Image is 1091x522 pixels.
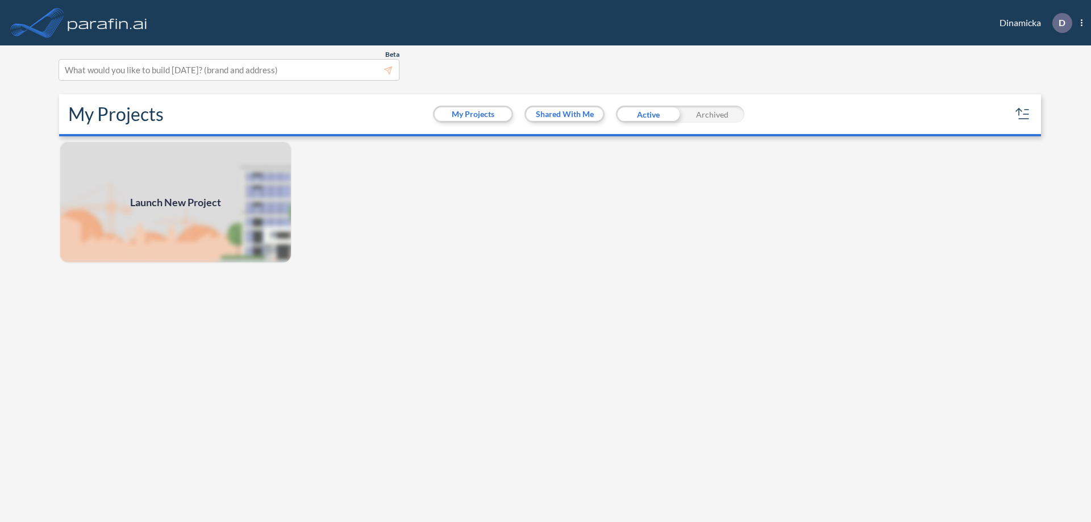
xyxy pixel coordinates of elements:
[982,13,1082,33] div: Dinamicka
[68,103,164,125] h2: My Projects
[435,107,511,121] button: My Projects
[680,106,744,123] div: Archived
[526,107,603,121] button: Shared With Me
[65,11,149,34] img: logo
[1059,18,1065,28] p: D
[385,50,399,59] span: Beta
[130,195,221,210] span: Launch New Project
[1014,105,1032,123] button: sort
[616,106,680,123] div: Active
[59,141,292,264] a: Launch New Project
[59,141,292,264] img: add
